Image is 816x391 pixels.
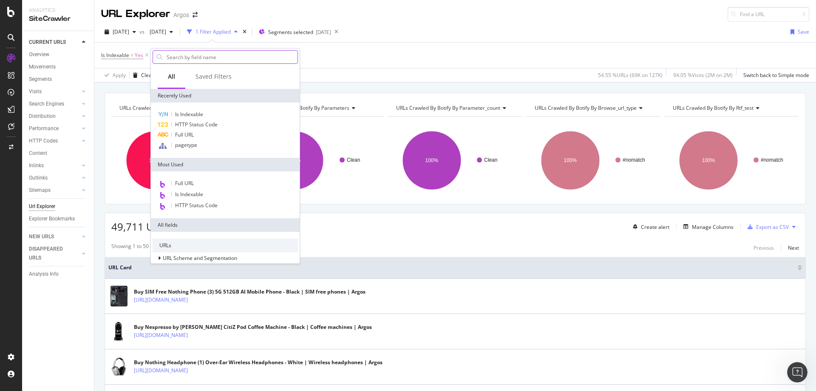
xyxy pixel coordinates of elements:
div: DISAPPEARED URLS [29,245,72,263]
span: URL Scheme and Segmentation [163,254,237,262]
button: Save [787,25,809,39]
div: Distribution [29,112,56,121]
text: 100% [149,157,162,163]
button: Previous [754,243,774,253]
div: Outlinks [29,174,48,183]
div: [DATE] [316,29,331,36]
a: Content [29,149,88,158]
span: HTTP Status Code [175,121,218,128]
text: Clean [347,157,360,163]
text: 100% [425,157,439,163]
div: arrow-right-arrow-left [193,12,198,18]
svg: A chart. [665,123,798,197]
span: Segments selected [268,29,313,36]
div: URLs [153,239,298,252]
text: 100% [564,157,577,163]
a: Segments [29,75,88,84]
div: Recently Used [151,89,300,103]
div: CURRENT URLS [29,38,66,47]
button: Next [788,243,799,253]
div: Manage Columns [692,223,734,231]
div: Clear [141,71,154,79]
div: SiteCrawler [29,14,87,24]
iframe: Intercom live chat [787,362,807,382]
button: [DATE] [146,25,176,39]
a: Url Explorer [29,202,88,211]
div: Next [788,244,799,251]
button: [DATE] [101,25,139,39]
span: URLs Crawled By Botify By parameter_count [396,104,500,111]
div: Showing 1 to 50 of 49,711 entries [111,243,190,253]
div: Switch back to Simple mode [743,71,809,79]
button: Export as CSV [744,220,789,234]
img: main image [108,321,130,342]
div: NEW URLS [29,232,54,241]
span: vs [139,28,146,35]
span: URL Card [108,264,796,271]
span: = [130,51,133,59]
div: Export as CSV [756,223,789,231]
a: DISAPPEARED URLS [29,245,79,263]
div: Inlinks [29,161,44,170]
text: #nomatch [623,157,645,163]
button: 1 Filter Applied [184,25,241,39]
input: Find a URL [728,7,809,22]
div: Saved Filters [195,72,232,81]
svg: A chart. [388,123,521,197]
span: URLs Crawled By Botify By rtf_test [673,104,754,111]
span: HTTP Status Code [175,202,218,209]
span: Is Indexable [175,191,203,198]
span: Full URL [175,131,194,138]
img: main image [108,285,130,307]
text: Clean [484,157,497,163]
div: Argos [173,11,189,19]
div: Apply [113,71,126,79]
a: [URL][DOMAIN_NAME] [134,296,188,304]
a: Outlinks [29,174,79,183]
a: [URL][DOMAIN_NAME] [134,331,188,340]
div: Analytics [29,7,87,14]
div: A chart. [527,123,660,197]
div: Content [29,149,47,158]
span: pagetype [175,141,197,148]
div: 54.55 % URLs ( 69K on 127K ) [598,71,663,79]
div: Buy SIM Free Nothing Phone (3) 5G 512GB AI Mobile Phone - Black | SIM free phones | Argos [134,288,365,296]
a: Sitemaps [29,186,79,195]
svg: A chart. [250,123,384,197]
a: Visits [29,87,79,96]
div: Most Used [151,158,300,171]
div: Search Engines [29,100,64,108]
a: NEW URLS [29,232,79,241]
text: #nomatch [761,157,783,163]
a: [URL][DOMAIN_NAME] [134,366,188,375]
h4: URLs Crawled By Botify By parameters [256,101,377,115]
svg: A chart. [111,123,246,197]
div: Performance [29,124,59,133]
span: URLs Crawled By Botify By browse_url_type [535,104,637,111]
span: Is Indexable [175,111,203,118]
button: Clear [130,68,154,82]
button: Segments selected[DATE] [255,25,331,39]
div: Explorer Bookmarks [29,214,75,223]
a: Inlinks [29,161,79,170]
span: URLs Crawled By Botify By parameters [258,104,349,111]
button: Switch back to Simple mode [740,68,809,82]
text: 100% [702,157,715,163]
div: URL Explorer [101,7,170,21]
div: All fields [151,218,300,232]
div: Buy Nothing Headphone (1) Over-Ear Wireless Headphones - White | Wireless headphones | Argos [134,359,382,366]
a: CURRENT URLS [29,38,79,47]
img: main image [108,356,130,377]
div: All [168,72,175,81]
div: times [241,28,248,36]
span: 2025 Jul. 18th [146,28,166,35]
input: Search by field name [166,51,297,63]
div: Analysis Info [29,270,59,279]
div: Overview [29,50,49,59]
a: Distribution [29,112,79,121]
a: Search Engines [29,100,79,108]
